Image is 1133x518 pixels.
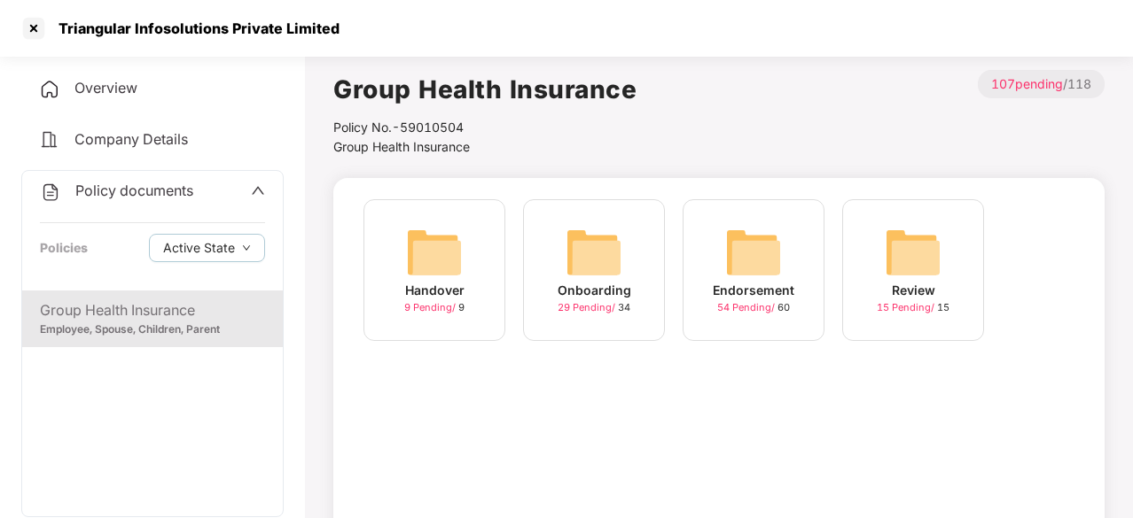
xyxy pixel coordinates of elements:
div: Group Health Insurance [40,299,265,321]
span: Company Details [74,130,188,148]
img: svg+xml;base64,PHN2ZyB4bWxucz0iaHR0cDovL3d3dy53My5vcmcvMjAwMC9zdmciIHdpZHRoPSI2NCIgaGVpZ2h0PSI2NC... [406,224,463,281]
span: Overview [74,79,137,97]
img: svg+xml;base64,PHN2ZyB4bWxucz0iaHR0cDovL3d3dy53My5vcmcvMjAwMC9zdmciIHdpZHRoPSI2NCIgaGVpZ2h0PSI2NC... [725,224,782,281]
span: Group Health Insurance [333,139,470,154]
span: 107 pending [991,76,1063,91]
div: 34 [558,300,630,315]
h1: Group Health Insurance [333,70,637,109]
span: up [251,183,265,197]
div: Onboarding [558,281,631,300]
img: svg+xml;base64,PHN2ZyB4bWxucz0iaHR0cDovL3d3dy53My5vcmcvMjAwMC9zdmciIHdpZHRoPSI2NCIgaGVpZ2h0PSI2NC... [885,224,942,281]
div: Review [892,281,935,300]
span: Policy documents [75,182,193,199]
p: / 118 [978,70,1105,98]
img: svg+xml;base64,PHN2ZyB4bWxucz0iaHR0cDovL3d3dy53My5vcmcvMjAwMC9zdmciIHdpZHRoPSIyNCIgaGVpZ2h0PSIyNC... [39,79,60,100]
div: Policy No.- 59010504 [333,118,637,137]
div: Policies [40,238,88,258]
div: Handover [405,281,465,300]
img: svg+xml;base64,PHN2ZyB4bWxucz0iaHR0cDovL3d3dy53My5vcmcvMjAwMC9zdmciIHdpZHRoPSIyNCIgaGVpZ2h0PSIyNC... [39,129,60,151]
div: Employee, Spouse, Children, Parent [40,321,265,338]
div: 9 [404,300,465,315]
span: 9 Pending / [404,301,458,313]
div: 60 [717,300,790,315]
div: Endorsement [713,281,794,300]
div: 15 [877,300,949,315]
img: svg+xml;base64,PHN2ZyB4bWxucz0iaHR0cDovL3d3dy53My5vcmcvMjAwMC9zdmciIHdpZHRoPSI2NCIgaGVpZ2h0PSI2NC... [566,224,622,281]
span: down [242,244,251,253]
div: Triangular Infosolutions Private Limited [48,19,340,37]
span: 54 Pending / [717,301,777,313]
span: 15 Pending / [877,301,937,313]
span: 29 Pending / [558,301,618,313]
button: Active Statedown [149,234,265,262]
span: Active State [163,238,235,258]
img: svg+xml;base64,PHN2ZyB4bWxucz0iaHR0cDovL3d3dy53My5vcmcvMjAwMC9zdmciIHdpZHRoPSIyNCIgaGVpZ2h0PSIyNC... [40,182,61,203]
